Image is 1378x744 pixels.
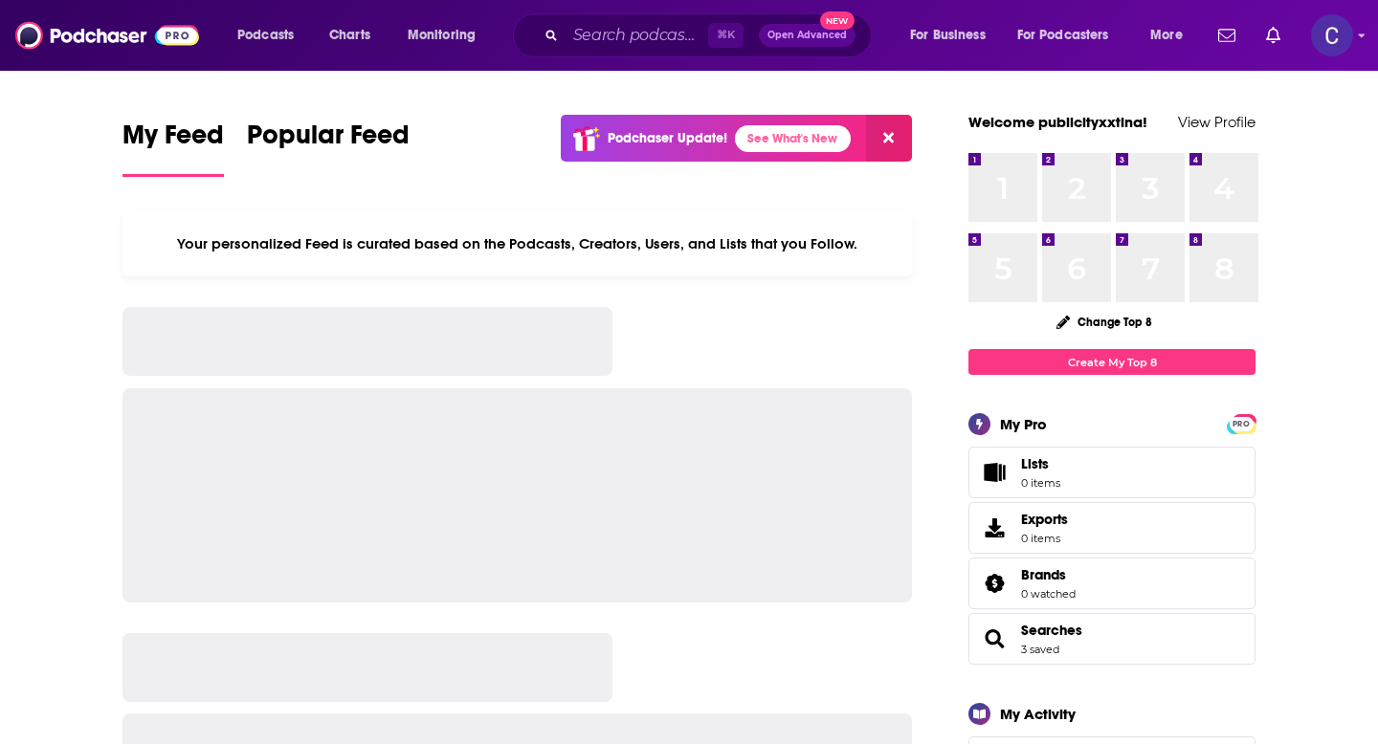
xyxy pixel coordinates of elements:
button: Open AdvancedNew [759,24,856,47]
a: Show notifications dropdown [1258,19,1288,52]
span: For Podcasters [1017,22,1109,49]
a: Exports [968,502,1256,554]
span: Logged in as publicityxxtina [1311,14,1353,56]
span: More [1150,22,1183,49]
button: open menu [224,20,319,51]
span: Searches [968,613,1256,665]
span: Popular Feed [247,119,410,163]
button: open menu [1137,20,1207,51]
div: My Pro [1000,415,1047,433]
a: 0 watched [1021,587,1076,601]
span: Podcasts [237,22,294,49]
div: My Activity [1000,705,1076,723]
span: Brands [1021,566,1066,583]
button: Show profile menu [1311,14,1353,56]
button: open menu [1005,20,1137,51]
span: For Business [910,22,986,49]
div: Search podcasts, credits, & more... [531,13,890,57]
span: New [820,11,855,30]
a: Searches [975,625,1013,652]
a: Popular Feed [247,119,410,177]
a: Show notifications dropdown [1211,19,1243,52]
a: View Profile [1178,113,1256,131]
a: See What's New [735,125,851,152]
a: 3 saved [1021,643,1059,656]
a: Brands [1021,566,1076,583]
button: open menu [394,20,500,51]
a: Create My Top 8 [968,349,1256,375]
span: PRO [1230,417,1253,431]
a: PRO [1230,416,1253,430]
p: Podchaser Update! [608,130,727,146]
span: Brands [968,558,1256,609]
span: 0 items [1021,476,1060,490]
img: Podchaser - Follow, Share and Rate Podcasts [15,17,199,54]
img: User Profile [1311,14,1353,56]
span: Lists [1021,455,1049,472]
a: Welcome publicityxxtina! [968,113,1147,131]
span: Exports [1021,511,1068,528]
span: Exports [975,514,1013,541]
a: Charts [317,20,382,51]
span: Lists [1021,455,1060,472]
a: Searches [1021,622,1082,639]
a: Brands [975,570,1013,597]
span: Charts [329,22,370,49]
a: My Feed [122,119,224,177]
button: open menu [897,20,1010,51]
button: Change Top 8 [1045,310,1164,334]
span: Monitoring [408,22,476,49]
span: 0 items [1021,532,1068,545]
span: Lists [975,459,1013,486]
input: Search podcasts, credits, & more... [566,20,708,51]
div: Your personalized Feed is curated based on the Podcasts, Creators, Users, and Lists that you Follow. [122,211,912,276]
span: ⌘ K [708,23,744,48]
a: Lists [968,447,1256,498]
span: Open Advanced [767,31,847,40]
span: My Feed [122,119,224,163]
